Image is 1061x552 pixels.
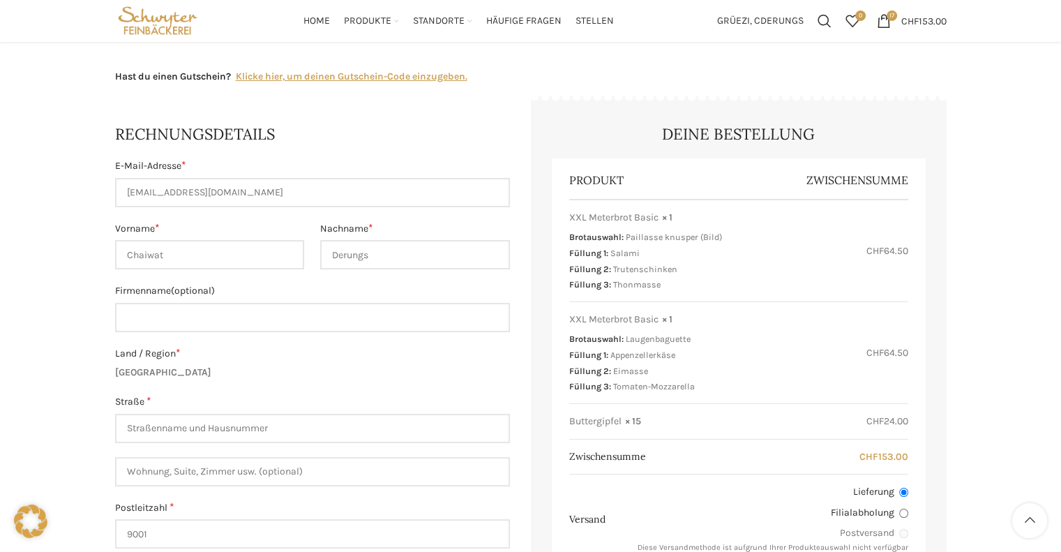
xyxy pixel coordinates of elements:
[413,15,465,28] span: Standorte
[901,15,947,27] bdi: 153.00
[855,10,866,21] span: 0
[626,334,691,344] p: Laugenbaguette
[838,7,866,35] a: 0
[552,124,926,145] h3: Deine Bestellung
[866,415,908,427] bdi: 24.00
[115,124,510,145] h3: Rechnungsdetails
[859,451,878,463] span: CHF
[171,285,215,297] span: (optional)
[887,10,897,21] span: 17
[710,7,811,35] a: Grüezi, cderungs
[866,415,884,427] span: CHF
[569,440,653,475] th: Zwischensumme
[569,232,624,242] span: Brotauswahl:
[115,457,510,486] input: Wohnung, Suite, Zimmer usw. (optional)
[811,7,838,35] a: Suchen
[621,485,908,499] label: Lieferung
[662,211,672,225] strong: × 1
[115,158,510,174] label: E-Mail-Adresse
[115,221,305,237] label: Vorname
[344,15,391,28] span: Produkte
[344,7,399,35] a: Produkte
[115,366,211,378] strong: [GEOGRAPHIC_DATA]
[613,366,648,376] p: Eimasse
[115,283,510,299] label: Firmenname
[625,415,641,428] strong: × 15
[838,7,866,35] div: Meine Wunschliste
[621,506,908,520] label: Filialabholung
[569,502,612,537] th: Versand
[662,313,672,327] strong: × 1
[569,415,622,428] span: Buttergipfel
[115,414,510,443] input: Straßenname und Hausnummer
[207,7,709,35] div: Main navigation
[866,245,908,257] bdi: 64.50
[901,15,919,27] span: CHF
[569,264,611,274] span: Füllung 2:
[569,313,659,327] span: XXL Meterbrot Basic
[569,350,608,360] span: Füllung 1:
[859,451,908,463] bdi: 153.00
[115,394,510,410] label: Straße
[610,248,640,258] p: Salami
[613,381,695,391] p: Tomaten-Mozzarella
[575,7,614,35] a: Stellen
[575,15,614,28] span: Stellen
[115,69,467,84] div: Hast du einen Gutschein?
[569,334,624,344] span: Brotauswahl:
[613,264,677,274] p: Trutenschinken
[569,211,659,225] span: XXL Meterbrot Basic
[866,347,884,359] span: CHF
[870,7,954,35] a: 17 CHF153.00
[115,14,201,26] a: Site logo
[236,69,467,84] a: Gutscheincode eingeben
[569,366,611,376] span: Füllung 2:
[626,232,722,242] p: Paillasse knusper (Bild)
[413,7,472,35] a: Standorte
[1012,503,1047,538] a: Scroll to top button
[638,543,908,552] small: Diese Versandmethode ist aufgrund Ihrer Produkteauswahl nicht verfügbar
[739,162,908,198] th: Zwischensumme
[569,162,739,198] th: Produkt
[569,248,608,258] span: Füllung 1:
[115,500,510,516] label: Postleitzahl
[303,7,330,35] a: Home
[717,16,804,26] span: Grüezi, cderungs
[866,245,884,257] span: CHF
[486,15,562,28] span: Häufige Fragen
[621,526,908,540] label: Postversand
[569,381,611,391] span: Füllung 3:
[303,15,330,28] span: Home
[486,7,562,35] a: Häufige Fragen
[866,347,908,359] bdi: 64.50
[569,279,611,290] span: Füllung 3:
[320,221,510,237] label: Nachname
[613,279,661,290] p: Thonmasse
[610,350,675,360] p: Appenzellerkäse
[115,346,510,361] label: Land / Region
